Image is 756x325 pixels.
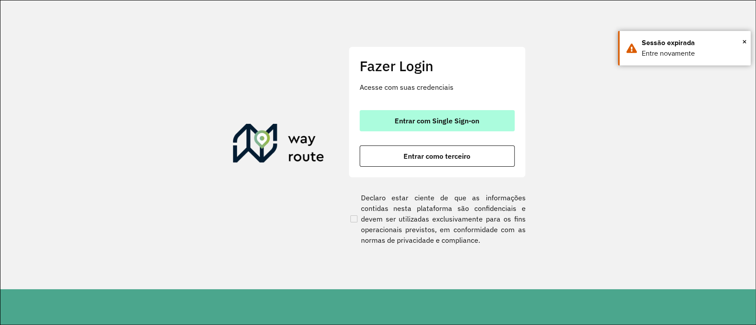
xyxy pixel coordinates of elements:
[360,82,515,92] p: Acesse com suas credenciais
[642,48,744,59] div: Entre novamente
[742,35,747,48] span: ×
[233,124,324,166] img: Roteirizador AmbevTech
[395,117,479,124] span: Entrar com Single Sign-on
[642,38,744,48] div: Sessão expirada
[360,110,515,131] button: button
[360,145,515,167] button: button
[742,35,747,48] button: Close
[349,192,526,245] label: Declaro estar ciente de que as informações contidas nesta plataforma são confidenciais e devem se...
[403,153,470,160] span: Entrar como terceiro
[360,57,515,74] h2: Fazer Login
